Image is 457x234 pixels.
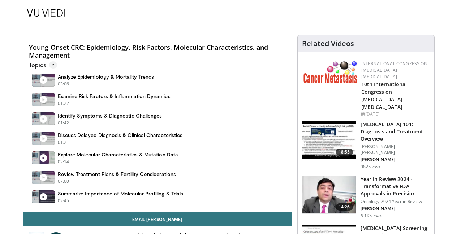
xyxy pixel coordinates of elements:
p: Oncology 2024 Year in Review [361,199,430,204]
p: 01:21 [58,139,69,146]
span: 18:55 [336,149,353,156]
a: 10th International Congress on [MEDICAL_DATA] [MEDICAL_DATA] [361,81,407,110]
img: 6ff8bc22-9509-4454-a4f8-ac79dd3b8976.png.150x105_q85_autocrop_double_scale_upscale_version-0.2.png [303,61,358,83]
p: 01:42 [58,120,69,126]
a: International Congress on [MEDICAL_DATA] [MEDICAL_DATA] [361,61,427,80]
a: Email [PERSON_NAME] [23,212,292,226]
p: 982 views [361,164,381,170]
h4: Identify Symptoms & Diagnostic Challenges [58,112,162,119]
p: Topics [29,61,57,69]
p: 03:06 [58,81,69,87]
img: VuMedi Logo [27,9,65,17]
span: 7 [49,61,57,69]
p: 07:00 [58,178,69,185]
h4: Review Treatment Plans & Fertility Considerations [58,171,176,177]
img: f5d819c4-b4a6-4669-943d-399a0cb519e6.150x105_q85_crop-smart_upscale.jpg [302,121,356,159]
h4: Examine Risk Factors & Inflammation Dynamics [58,93,171,100]
a: 18:55 [MEDICAL_DATA] 101: Diagnosis and Treatment Overview [PERSON_NAME] [PERSON_NAME] [PERSON_NA... [302,121,430,170]
h3: Year in Review 2024 - Transformative FDA Approvals in Precision Oncology Across Various Cancer Types [361,176,430,197]
p: Nina Sanford [361,157,430,163]
img: 22cacae0-80e8-46c7-b946-25cff5e656fa.150x105_q85_crop-smart_upscale.jpg [302,176,356,213]
p: 02:14 [58,159,69,165]
h4: Related Videos [302,39,354,48]
p: [PERSON_NAME] [PERSON_NAME] [361,144,430,155]
p: 01:22 [58,100,69,107]
p: 02:45 [58,198,69,204]
a: 14:26 Year in Review 2024 - Transformative FDA Approvals in Precision Onco… Oncology 2024 Year in... [302,176,430,219]
div: [DATE] [361,111,428,118]
h4: Summarize Importance of Molecular Profiling & Trials [58,190,184,197]
p: Vivek Subbiah [361,206,430,212]
h3: [MEDICAL_DATA] 101: Diagnosis and Treatment Overview [361,121,430,142]
p: 8.1K views [361,213,382,219]
h4: Young-Onset CRC: Epidemiology, Risk Factors, Molecular Characteristics, and Management [29,44,286,59]
h4: Discuss Delayed Diagnosis & Clinical Characteristics [58,132,183,138]
h4: Explore Molecular Characteristics & Mutation Data [58,151,178,158]
h4: Analyze Epidemiology & Mortality Trends [58,74,154,80]
span: 14:26 [336,203,353,211]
